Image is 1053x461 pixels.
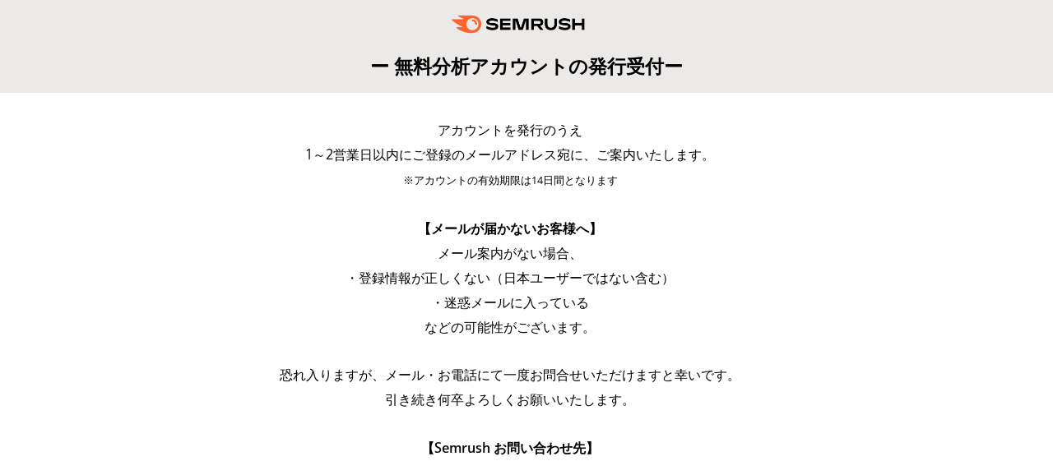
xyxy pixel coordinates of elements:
[403,173,618,187] span: ※アカウントの有効期限は14日間となります
[431,293,589,311] span: ・迷惑メールに入っている
[346,269,675,287] span: ・登録情報が正しくない（日本ユーザーではない含む）
[421,439,599,457] span: 【Semrush お問い合わせ先】
[418,219,602,237] span: 【メールが届かないお客様へ】
[424,318,596,336] span: などの可能性がございます。
[305,145,715,164] span: 1～2営業日以内にご登録のメールアドレス宛に、ご案内いたします。
[280,366,740,384] span: 恐れ入りますが、メール・お電話にて一度お問合せいただけますと幸いです。
[385,390,635,408] span: 引き続き何卒よろしくお願いいたします。
[438,244,582,262] span: メール案内がない場合、
[370,53,683,79] span: ー 無料分析アカウントの発行受付ー
[438,121,582,139] span: アカウントを発行のうえ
